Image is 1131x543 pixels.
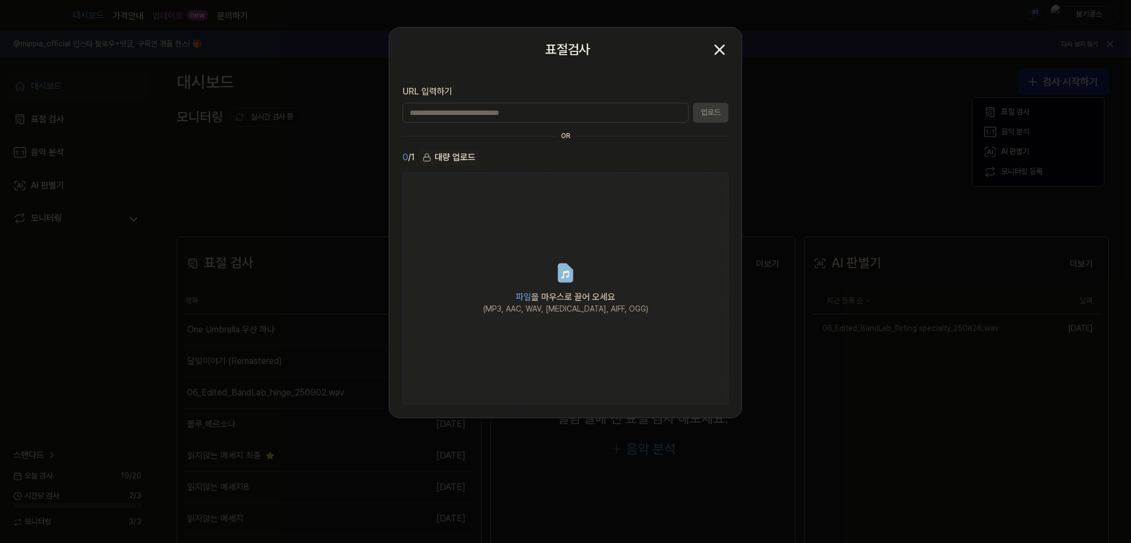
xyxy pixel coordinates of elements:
div: OR [561,131,570,141]
div: / 1 [403,150,415,166]
div: (MP3, AAC, WAV, [MEDICAL_DATA], AIFF, OGG) [483,304,648,315]
span: 0 [403,151,408,164]
button: 대량 업로드 [419,150,479,166]
label: URL 입력하기 [403,85,728,98]
span: 파일 [516,292,531,302]
h2: 표절검사 [545,39,590,60]
div: 대량 업로드 [419,150,479,165]
span: 을 마우스로 끌어 오세요 [516,292,615,302]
